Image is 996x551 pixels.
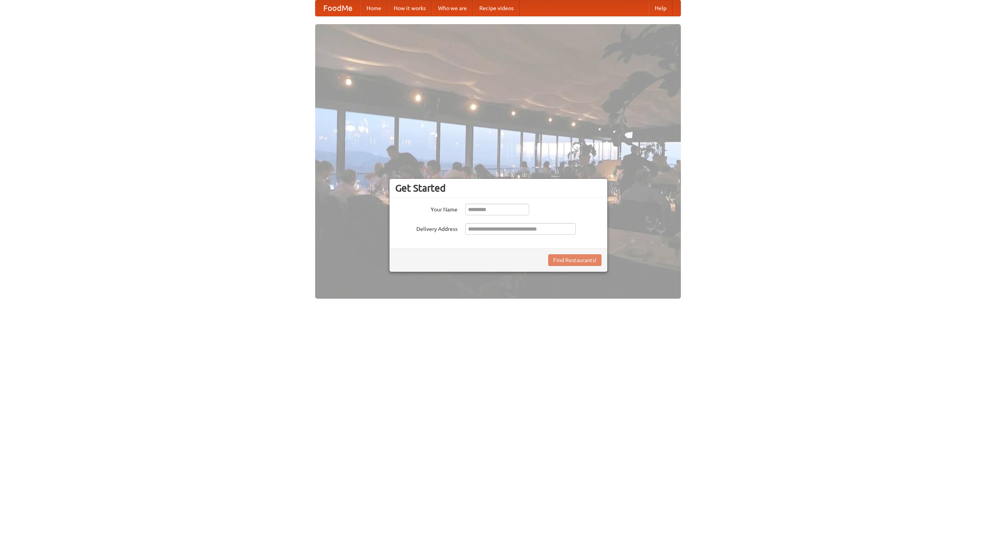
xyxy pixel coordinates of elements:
a: FoodMe [316,0,360,16]
label: Your Name [395,204,458,213]
a: How it works [388,0,432,16]
a: Recipe videos [473,0,520,16]
button: Find Restaurants! [548,254,601,266]
label: Delivery Address [395,223,458,233]
a: Help [649,0,673,16]
a: Who we are [432,0,473,16]
h3: Get Started [395,182,601,194]
a: Home [360,0,388,16]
